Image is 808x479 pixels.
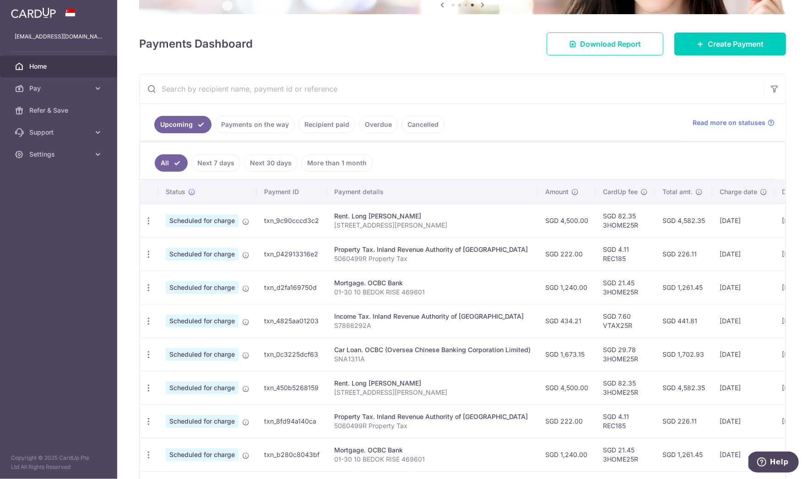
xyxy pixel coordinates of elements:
p: [STREET_ADDRESS][PERSON_NAME] [334,221,531,230]
div: Property Tax. Inland Revenue Authority of [GEOGRAPHIC_DATA] [334,245,531,254]
td: SGD 222.00 [538,404,596,438]
td: SGD 7.60 VTAX25R [596,304,655,337]
td: txn_0c3225dcf63 [257,337,327,371]
span: Charge date [720,187,757,196]
td: [DATE] [712,438,775,471]
th: Payment details [327,180,538,204]
a: Overdue [359,116,398,133]
span: Scheduled for charge [166,381,239,394]
td: SGD 4,582.35 [655,204,712,237]
div: Mortgage. OCBC Bank [334,278,531,288]
td: SGD 441.81 [655,304,712,337]
td: txn_b280c8043bf [257,438,327,471]
p: S7866292A [334,321,531,330]
a: All [155,154,188,172]
td: txn_d2fa169750d [257,271,327,304]
h4: Payments Dashboard [139,36,253,52]
span: Amount [545,187,569,196]
p: 5060499R Property Tax [334,254,531,263]
a: Create Payment [674,33,786,55]
td: SGD 4,500.00 [538,371,596,404]
td: SGD 1,261.45 [655,438,712,471]
a: Upcoming [154,116,211,133]
td: SGD 1,673.15 [538,337,596,371]
span: Create Payment [708,38,764,49]
td: [DATE] [712,337,775,371]
span: Download Report [580,38,641,49]
td: [DATE] [712,271,775,304]
td: SGD 1,261.45 [655,271,712,304]
a: Next 7 days [191,154,240,172]
a: Next 30 days [244,154,298,172]
td: SGD 4,582.35 [655,371,712,404]
p: [STREET_ADDRESS][PERSON_NAME] [334,388,531,397]
div: Mortgage. OCBC Bank [334,446,531,455]
td: SGD 82.35 3HOME25R [596,204,655,237]
span: Support [29,128,90,137]
td: SGD 4.11 REC185 [596,404,655,438]
span: Status [166,187,185,196]
td: [DATE] [712,204,775,237]
p: [EMAIL_ADDRESS][DOMAIN_NAME] [15,32,103,41]
p: 01-30 10 BEDOK RISE 469601 [334,455,531,464]
td: [DATE] [712,371,775,404]
td: txn_450b5268159 [257,371,327,404]
span: Read more on statuses [693,118,765,127]
td: SGD 21.45 3HOME25R [596,438,655,471]
td: SGD 21.45 3HOME25R [596,271,655,304]
span: Settings [29,150,90,159]
input: Search by recipient name, payment id or reference [140,74,764,103]
td: SGD 82.35 3HOME25R [596,371,655,404]
td: SGD 222.00 [538,237,596,271]
iframe: Opens a widget where you can find more information [748,452,799,474]
td: [DATE] [712,237,775,271]
span: Home [29,62,90,71]
td: SGD 226.11 [655,237,712,271]
td: txn_9c90cccd3c2 [257,204,327,237]
td: SGD 4.11 REC185 [596,237,655,271]
div: Rent. Long [PERSON_NAME] [334,379,531,388]
img: CardUp [11,7,56,18]
span: Scheduled for charge [166,248,239,261]
a: Recipient paid [298,116,355,133]
span: Scheduled for charge [166,214,239,227]
a: Read more on statuses [693,118,775,127]
span: Refer & Save [29,106,90,115]
td: [DATE] [712,304,775,337]
a: Payments on the way [215,116,295,133]
p: 01-30 10 BEDOK RISE 469601 [334,288,531,297]
span: Scheduled for charge [166,448,239,461]
td: txn_4825aa01203 [257,304,327,337]
td: SGD 434.21 [538,304,596,337]
td: SGD 226.11 [655,404,712,438]
td: SGD 4,500.00 [538,204,596,237]
th: Payment ID [257,180,327,204]
div: Rent. Long [PERSON_NAME] [334,212,531,221]
span: Total amt. [662,187,693,196]
div: Property Tax. Inland Revenue Authority of [GEOGRAPHIC_DATA] [334,412,531,421]
span: Scheduled for charge [166,415,239,428]
span: Pay [29,84,90,93]
div: Car Loan. OCBC (Oversea Chinese Banking Corporation Limited) [334,345,531,354]
td: txn_042913316e2 [257,237,327,271]
span: CardUp fee [603,187,638,196]
a: More than 1 month [301,154,373,172]
span: Scheduled for charge [166,281,239,294]
td: SGD 29.78 3HOME25R [596,337,655,371]
td: SGD 1,240.00 [538,438,596,471]
td: txn_8fd94a140ca [257,404,327,438]
td: SGD 1,240.00 [538,271,596,304]
td: SGD 1,702.93 [655,337,712,371]
span: Scheduled for charge [166,315,239,327]
p: 5060499R Property Tax [334,421,531,430]
p: SNA1311A [334,354,531,364]
div: Income Tax. Inland Revenue Authority of [GEOGRAPHIC_DATA] [334,312,531,321]
a: Cancelled [401,116,445,133]
td: [DATE] [712,404,775,438]
a: Download Report [547,33,663,55]
span: Scheduled for charge [166,348,239,361]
